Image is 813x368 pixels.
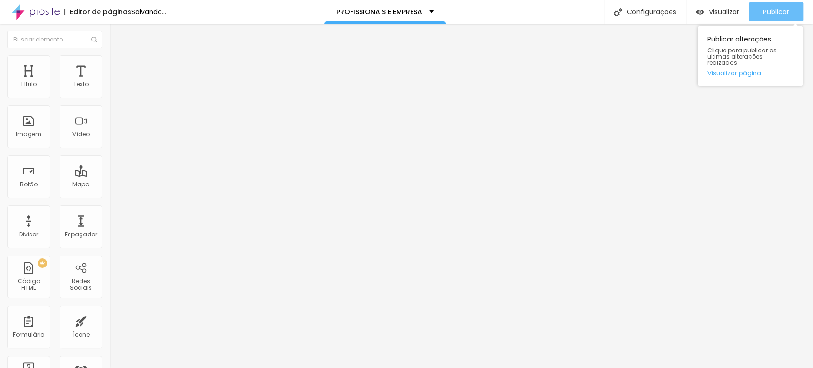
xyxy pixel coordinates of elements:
[614,8,622,16] img: Icone
[696,8,704,16] img: view-1.svg
[13,331,44,338] div: Formulário
[72,131,90,138] div: Vídeo
[763,8,789,16] span: Publicar
[62,278,100,292] div: Redes Sociais
[698,26,803,86] div: Publicar alterações
[20,81,37,88] div: Título
[7,31,102,48] input: Buscar elemento
[16,131,41,138] div: Imagem
[707,47,793,66] span: Clique para publicar as ultimas alterações reaizadas
[709,8,739,16] span: Visualizar
[73,331,90,338] div: Ícone
[749,2,803,21] button: Publicar
[65,231,97,238] div: Espaçador
[707,70,793,76] a: Visualizar página
[131,9,166,15] div: Salvando...
[686,2,749,21] button: Visualizar
[73,81,89,88] div: Texto
[19,231,38,238] div: Divisor
[10,278,47,292] div: Código HTML
[72,181,90,188] div: Mapa
[20,181,38,188] div: Botão
[91,37,97,42] img: Icone
[64,9,131,15] div: Editor de páginas
[336,9,422,15] p: PROFISSIONAIS E EMPRESA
